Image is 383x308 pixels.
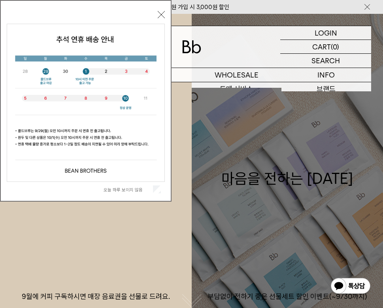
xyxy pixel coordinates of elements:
[281,68,371,82] p: INFO
[158,11,165,18] button: 닫기
[315,26,337,40] p: LOGIN
[280,40,371,54] a: CART (0)
[7,24,164,181] img: 5e4d662c6b1424087153c0055ceb1a13_140731.jpg
[192,68,281,82] p: WHOLESALE
[330,277,371,296] img: 카카오톡 채널 1:1 채팅 버튼
[331,40,339,53] p: (0)
[280,26,371,40] a: LOGIN
[182,40,201,53] img: 로고
[281,82,371,96] a: 브랜드
[154,4,229,11] a: 신규 회원 가입 시 3,000원 할인
[312,40,331,53] p: CART
[104,187,151,193] label: 오늘 하루 보이지 않음
[221,147,353,189] div: 마음을 전하는 [DATE]
[192,82,281,96] a: 도매 서비스
[311,54,340,68] p: SEARCH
